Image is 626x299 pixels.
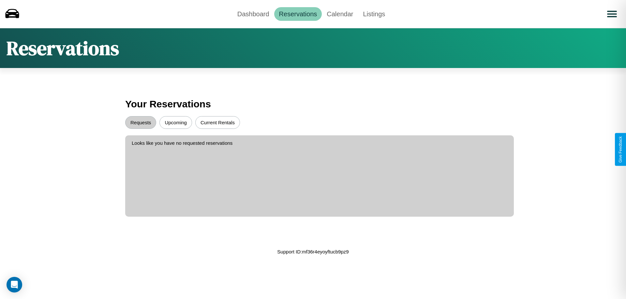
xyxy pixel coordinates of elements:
[7,35,119,61] h1: Reservations
[603,5,621,23] button: Open menu
[232,7,274,21] a: Dashboard
[618,136,623,163] div: Give Feedback
[7,277,22,292] div: Open Intercom Messenger
[125,95,501,113] h3: Your Reservations
[322,7,358,21] a: Calendar
[358,7,390,21] a: Listings
[125,116,156,129] button: Requests
[195,116,240,129] button: Current Rentals
[132,139,507,147] p: Looks like you have no requested reservations
[274,7,322,21] a: Reservations
[159,116,192,129] button: Upcoming
[277,247,349,256] p: Support ID: mf36r4eyoyftucb9pz9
